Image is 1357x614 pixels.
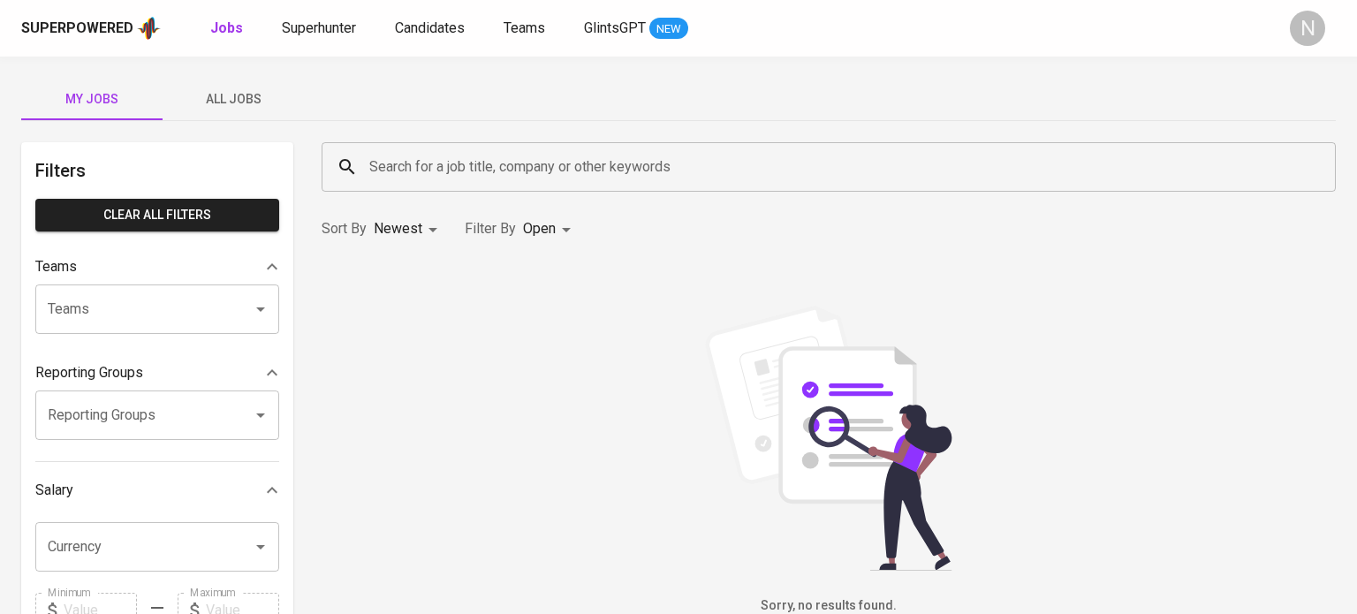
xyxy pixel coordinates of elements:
[210,18,246,40] a: Jobs
[282,19,356,36] span: Superhunter
[374,213,443,246] div: Newest
[248,403,273,428] button: Open
[35,355,279,390] div: Reporting Groups
[584,19,646,36] span: GlintsGPT
[395,19,465,36] span: Candidates
[32,88,152,110] span: My Jobs
[1290,11,1325,46] div: N
[35,473,279,508] div: Salary
[49,204,265,226] span: Clear All filters
[21,15,161,42] a: Superpoweredapp logo
[374,218,422,239] p: Newest
[35,249,279,284] div: Teams
[523,213,577,246] div: Open
[137,15,161,42] img: app logo
[649,20,688,38] span: NEW
[523,220,556,237] span: Open
[248,297,273,322] button: Open
[696,306,961,571] img: file_searching.svg
[35,256,77,277] p: Teams
[35,199,279,231] button: Clear All filters
[35,362,143,383] p: Reporting Groups
[35,480,73,501] p: Salary
[173,88,293,110] span: All Jobs
[504,19,545,36] span: Teams
[584,18,688,40] a: GlintsGPT NEW
[248,534,273,559] button: Open
[322,218,367,239] p: Sort By
[282,18,360,40] a: Superhunter
[210,19,243,36] b: Jobs
[35,156,279,185] h6: Filters
[395,18,468,40] a: Candidates
[21,19,133,39] div: Superpowered
[465,218,516,239] p: Filter By
[504,18,549,40] a: Teams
